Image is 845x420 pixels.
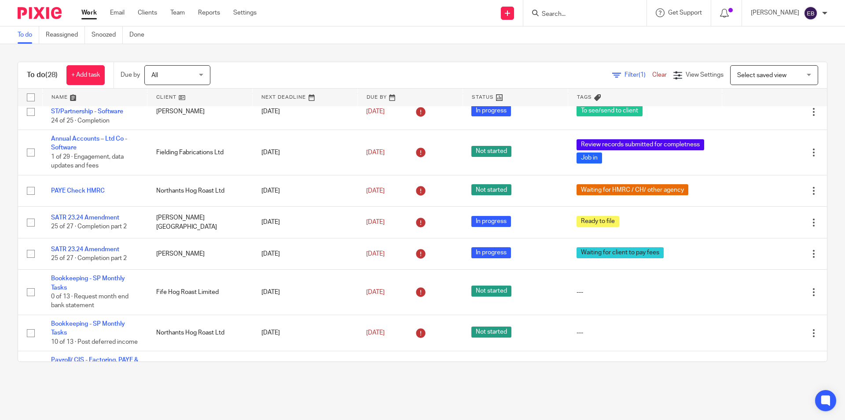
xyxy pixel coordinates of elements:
[686,72,724,78] span: View Settings
[253,270,358,315] td: [DATE]
[366,188,385,194] span: [DATE]
[577,184,688,195] span: Waiting for HMRC / CH/ other agency
[471,286,511,297] span: Not started
[66,65,105,85] a: + Add task
[253,238,358,269] td: [DATE]
[51,154,124,169] span: 1 of 29 · Engagement, data updates and fees
[253,315,358,351] td: [DATE]
[198,8,220,17] a: Reports
[27,71,58,80] h1: To do
[253,93,358,130] td: [DATE]
[577,139,704,150] span: Review records submitted for completness
[110,8,125,17] a: Email
[51,294,129,309] span: 0 of 13 · Request month end bank statement
[18,26,39,44] a: To do
[51,136,127,151] a: Annual Accounts – Ltd Co - Software
[639,72,646,78] span: (1)
[577,328,713,337] div: ---
[625,72,652,78] span: Filter
[147,351,253,397] td: Veida Contracting Ltd
[652,72,667,78] a: Clear
[138,8,157,17] a: Clients
[51,118,110,124] span: 24 of 25 · Completion
[51,246,119,253] a: SATR 23.24 Amendment
[51,188,105,194] a: PAYE Check HMRC
[147,315,253,351] td: Northants Hog Roast Ltd
[577,216,619,227] span: Ready to file
[471,216,511,227] span: In progress
[147,130,253,175] td: Fielding Fabrications Ltd
[471,184,511,195] span: Not started
[147,270,253,315] td: Fife Hog Roast Limited
[51,255,127,261] span: 25 of 27 · Completion part 2
[18,7,62,19] img: Pixie
[577,288,713,297] div: ---
[51,339,138,345] span: 10 of 13 · Post deferred income
[471,327,511,338] span: Not started
[121,71,140,79] p: Due by
[471,105,511,116] span: In progress
[471,146,511,157] span: Not started
[804,6,818,20] img: svg%3E
[51,321,125,336] a: Bookkeeping - SP Monthly Tasks
[147,238,253,269] td: [PERSON_NAME]
[253,351,358,397] td: [DATE]
[253,130,358,175] td: [DATE]
[147,93,253,130] td: [PERSON_NAME]
[51,215,119,221] a: SATR 23.24 Amendment
[233,8,257,17] a: Settings
[577,247,664,258] span: Waiting for client to pay fees
[751,8,799,17] p: [PERSON_NAME]
[51,357,138,372] a: Payroll/ CIS - Factoring, PAYE & CIS month end task - Veida
[366,108,385,115] span: [DATE]
[45,71,58,78] span: (28)
[577,152,602,164] span: Job in
[366,149,385,156] span: [DATE]
[366,330,385,336] span: [DATE]
[46,26,85,44] a: Reassigned
[253,175,358,206] td: [DATE]
[147,207,253,238] td: [PERSON_NAME][GEOGRAPHIC_DATA]
[129,26,151,44] a: Done
[668,10,702,16] span: Get Support
[92,26,123,44] a: Snoozed
[366,219,385,225] span: [DATE]
[737,72,786,78] span: Select saved view
[51,275,125,290] a: Bookkeeping - SP Monthly Tasks
[577,95,592,100] span: Tags
[366,289,385,295] span: [DATE]
[170,8,185,17] a: Team
[51,224,127,230] span: 25 of 27 · Completion part 2
[81,8,97,17] a: Work
[471,247,511,258] span: In progress
[541,11,620,19] input: Search
[151,72,158,78] span: All
[577,105,643,116] span: To see/send to client
[253,207,358,238] td: [DATE]
[366,251,385,257] span: [DATE]
[147,175,253,206] td: Northants Hog Roast Ltd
